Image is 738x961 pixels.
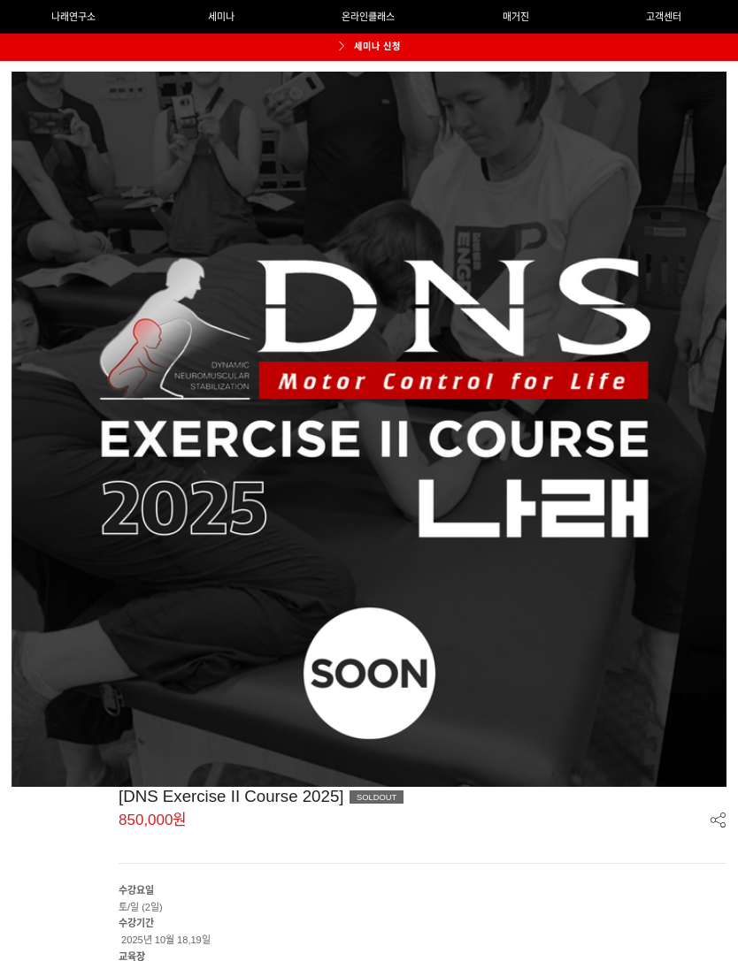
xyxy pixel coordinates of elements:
[208,11,234,22] span: 세미나
[1,1,147,33] a: 나래연구소
[51,11,96,22] span: 나래연구소
[442,1,589,33] a: 매거진
[119,885,154,896] strong: 수강요일
[119,918,154,928] strong: 수강기간
[148,1,295,33] a: 세미나
[342,11,395,22] span: 온라인클래스
[119,812,187,828] span: 850,000원
[119,882,726,916] p: 토/일 (2일)
[590,1,737,33] a: 고객센터
[119,787,726,806] div: [DNS Exercise II Course 2025]
[503,11,529,22] span: 매거진
[646,11,681,22] span: 고객센터
[319,34,420,62] a: 세미나 신청
[296,1,442,33] a: 온라인클래스
[350,790,404,804] div: SOLDOUT
[119,915,726,949] p: 2025년 10월 18,19일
